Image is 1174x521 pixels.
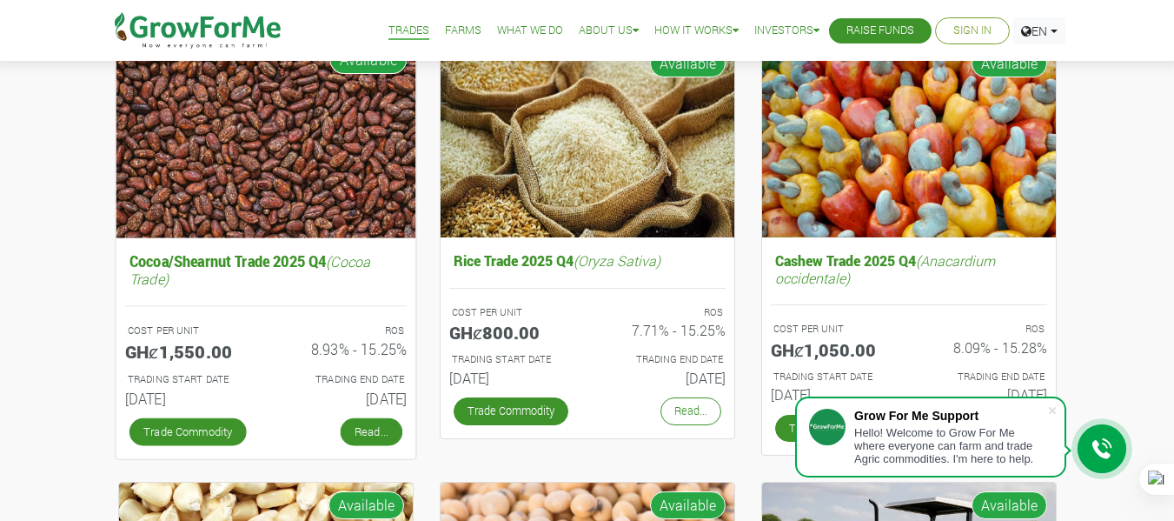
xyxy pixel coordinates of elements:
[1013,17,1065,44] a: EN
[579,22,639,40] a: About Us
[922,339,1047,356] h6: 8.09% - 15.28%
[124,248,406,291] h5: Cocoa/Shearnut Trade 2025 Q4
[854,409,1047,423] div: Grow For Me Support
[116,37,415,237] img: growforme image
[771,386,896,403] h6: [DATE]
[600,322,726,338] h6: 7.71% - 15.25%
[654,22,739,40] a: How it Works
[600,370,726,386] h6: [DATE]
[972,491,1047,519] span: Available
[650,50,726,77] span: Available
[452,305,572,320] p: COST PER UNIT
[650,491,726,519] span: Available
[773,370,893,384] p: Estimated Trading Start Date
[603,305,723,320] p: ROS
[854,426,1047,465] div: Hello! Welcome to Grow For Me where everyone can farm and trade Agric commodities. I'm here to help.
[129,417,246,445] a: Trade Commodity
[449,248,726,273] h5: Rice Trade 2025 Q4
[603,352,723,367] p: Estimated Trading End Date
[129,251,369,287] i: (Cocoa Trade)
[762,41,1056,238] img: growforme image
[953,22,992,40] a: Sign In
[925,370,1045,384] p: Estimated Trading End Date
[449,370,574,386] h6: [DATE]
[454,397,568,424] a: Trade Commodity
[775,251,995,286] i: (Anacardium occidentale)
[846,22,914,40] a: Raise Funds
[922,386,1047,403] h6: [DATE]
[445,22,481,40] a: Farms
[452,352,572,367] p: Estimated Trading Start Date
[972,50,1047,77] span: Available
[279,390,407,407] h6: [DATE]
[388,22,429,40] a: Trades
[775,415,890,442] a: Trade Commodity
[771,248,1047,290] h5: Cashew Trade 2025 Q4
[925,322,1045,337] p: ROS
[279,341,407,358] h6: 8.93% - 15.25%
[124,341,252,362] h5: GHȼ1,550.00
[773,322,893,337] p: COST PER UNIT
[127,371,249,386] p: Estimated Trading Start Date
[127,323,249,337] p: COST PER UNIT
[329,45,407,74] span: Available
[771,248,1047,410] a: Cashew Trade 2025 Q4(Anacardium occidentale) COST PER UNIT GHȼ1,050.00 ROS 8.09% - 15.28% TRADING...
[340,417,401,445] a: Read...
[282,371,404,386] p: Estimated Trading End Date
[328,491,404,519] span: Available
[124,248,406,413] a: Cocoa/Shearnut Trade 2025 Q4(Cocoa Trade) COST PER UNIT GHȼ1,550.00 ROS 8.93% - 15.25% TRADING ST...
[282,323,404,337] p: ROS
[660,397,721,424] a: Read...
[124,390,252,407] h6: [DATE]
[574,251,660,270] i: (Oryza Sativa)
[441,41,734,238] img: growforme image
[771,339,896,360] h5: GHȼ1,050.00
[449,248,726,393] a: Rice Trade 2025 Q4(Oryza Sativa) COST PER UNIT GHȼ800.00 ROS 7.71% - 15.25% TRADING START DATE [D...
[497,22,563,40] a: What We Do
[449,322,574,343] h5: GHȼ800.00
[754,22,819,40] a: Investors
